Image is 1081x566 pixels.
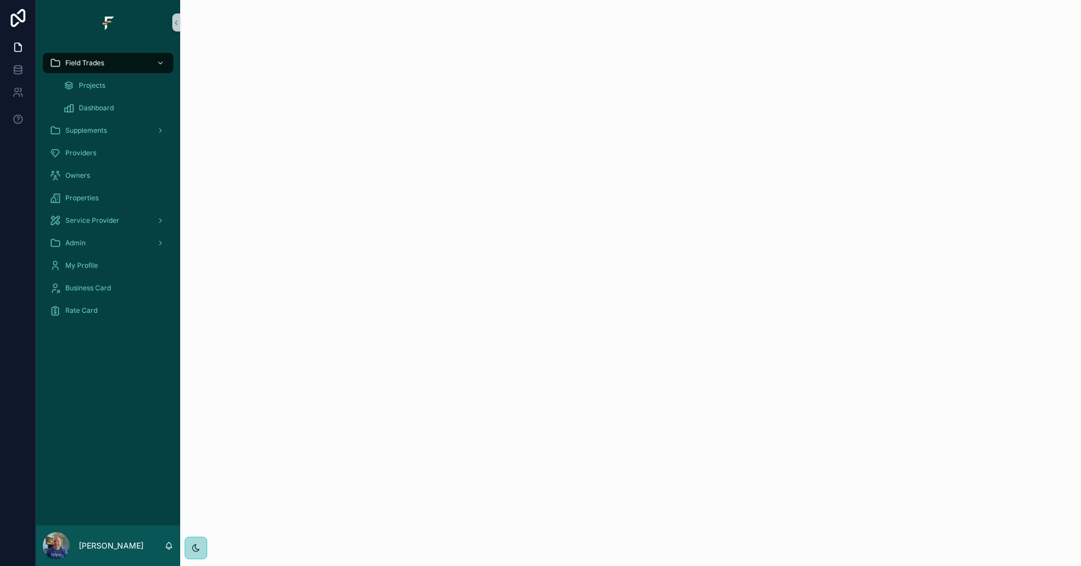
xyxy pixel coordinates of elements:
[43,210,173,231] a: Service Provider
[43,53,173,73] a: Field Trades
[99,14,117,32] img: App logo
[43,188,173,208] a: Properties
[65,194,99,203] span: Properties
[43,255,173,276] a: My Profile
[43,143,173,163] a: Providers
[65,149,96,158] span: Providers
[65,261,98,270] span: My Profile
[43,278,173,298] a: Business Card
[65,306,97,315] span: Rate Card
[65,126,107,135] span: Supplements
[65,239,86,248] span: Admin
[43,300,173,321] a: Rate Card
[79,104,114,113] span: Dashboard
[43,120,173,141] a: Supplements
[79,540,144,551] p: [PERSON_NAME]
[43,165,173,186] a: Owners
[65,216,119,225] span: Service Provider
[79,81,105,90] span: Projects
[56,75,173,96] a: Projects
[65,59,104,68] span: Field Trades
[36,45,180,335] div: scrollable content
[65,171,90,180] span: Owners
[65,284,111,293] span: Business Card
[43,233,173,253] a: Admin
[56,98,173,118] a: Dashboard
